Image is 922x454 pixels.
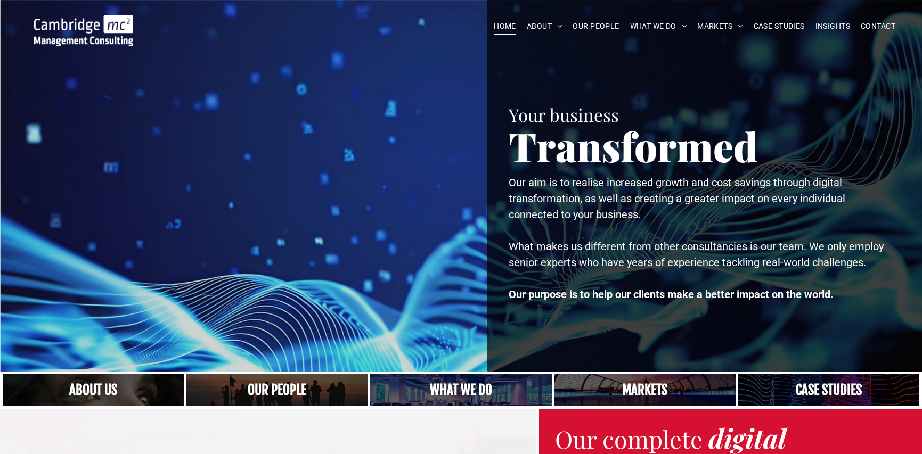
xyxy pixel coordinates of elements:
[34,16,133,28] a: Your Business Transformed | Cambridge Management Consulting
[855,18,901,35] a: CONTACT
[748,18,810,35] a: CASE STUDIES
[625,18,692,35] a: WHAT WE DO
[488,18,521,35] a: HOME
[738,374,919,406] a: CASE STUDIES | See an Overview of All Our Case Studies | Cambridge Management Consulting
[692,18,748,35] a: MARKETS
[509,176,845,221] span: Our aim is to realise increased growth and cost savings through digital transformation, as well a...
[509,119,758,172] span: Transformed
[370,374,551,406] a: A yoga teacher lifting his whole body off the ground in the peacock pose
[810,18,855,35] a: INSIGHTS
[554,374,736,406] a: Our Markets | Cambridge Management Consulting
[186,374,368,406] a: A crowd in silhouette at sunset, on a rise or lookout point
[3,374,184,406] a: Close up of woman's face, centered on her eyes
[509,240,884,269] span: What makes us different from other consultancies is our team. We only employ senior experts who h...
[567,18,624,35] a: OUR PEOPLE
[509,103,619,126] span: Your business
[34,15,133,46] img: Go to Homepage
[509,288,834,301] strong: Our purpose is to help our clients make a better impact on the world.
[521,18,568,35] a: ABOUT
